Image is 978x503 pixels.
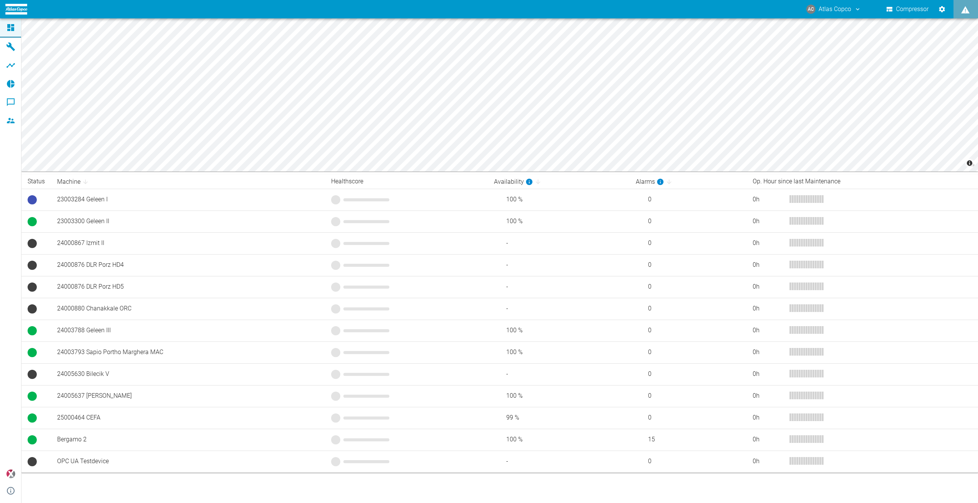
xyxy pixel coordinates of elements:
td: 24005637 [PERSON_NAME] [51,385,325,407]
span: 100 % [494,326,624,335]
canvas: Map [21,18,978,171]
span: 15 [636,435,740,444]
div: calculated for the last 7 days [494,177,533,186]
img: Xplore Logo [6,469,15,479]
span: 100 % [494,435,624,444]
span: No Data [28,261,37,270]
img: logo [5,4,27,14]
span: 0 [636,283,740,291]
span: No Data [28,457,37,466]
span: 99 % [494,413,624,422]
span: Running [28,348,37,357]
div: 0 h [753,348,783,357]
th: Healthscore [325,175,488,189]
td: 24003788 Geleen III [51,320,325,341]
div: 0 h [753,304,783,313]
div: AC [806,5,816,14]
span: Machine [57,177,90,186]
button: Compressor [885,2,930,16]
span: 0 [636,392,740,400]
td: 23003284 Geleen I [51,189,325,211]
span: Ready to run [28,195,37,204]
span: 100 % [494,392,624,400]
span: 0 [636,261,740,269]
span: 0 [636,239,740,248]
span: - [494,304,624,313]
span: No Data [28,370,37,379]
td: 24000880 Chanakkale ORC [51,298,325,320]
button: Settings [935,2,949,16]
span: No Data [28,283,37,292]
span: - [494,457,624,466]
div: 0 h [753,413,783,422]
div: 0 h [753,195,783,204]
td: 24000876 DLR Porz HD5 [51,276,325,298]
span: - [494,283,624,291]
td: 24000876 DLR Porz HD4 [51,254,325,276]
span: - [494,261,624,269]
div: calculated for the last 7 days [636,177,664,186]
div: 0 h [753,283,783,291]
span: Running [28,435,37,444]
div: 0 h [753,370,783,379]
th: Op. Hour since last Maintenance [747,175,978,189]
span: 0 [636,413,740,422]
span: 100 % [494,195,624,204]
div: 0 h [753,392,783,400]
span: Running [28,217,37,226]
td: 25000464 CEFA [51,407,325,429]
td: Bergamo 2 [51,429,325,451]
td: 24000867 Izmit II [51,232,325,254]
span: Running [28,392,37,401]
div: 0 h [753,261,783,269]
span: No Data [28,239,37,248]
td: 24003793 Sapio Portho Marghera MAC [51,341,325,363]
div: 0 h [753,239,783,248]
span: - [494,239,624,248]
span: 0 [636,326,740,335]
span: - [494,370,624,379]
span: 0 [636,457,740,466]
button: atlas-copco@neaxplore.com [805,2,862,16]
div: 0 h [753,457,783,466]
span: 0 [636,348,740,357]
td: OPC UA Testdevice [51,451,325,472]
span: No Data [28,304,37,314]
span: 0 [636,370,740,379]
span: 0 [636,304,740,313]
span: 100 % [494,348,624,357]
th: Status [21,175,51,189]
span: 100 % [494,217,624,226]
span: 0 [636,217,740,226]
div: 0 h [753,435,783,444]
span: Running [28,413,37,423]
div: 0 h [753,326,783,335]
div: 0 h [753,217,783,226]
td: 23003300 Geleen II [51,211,325,232]
span: 0 [636,195,740,204]
td: 24005630 Bilecik V [51,363,325,385]
span: Running [28,326,37,335]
